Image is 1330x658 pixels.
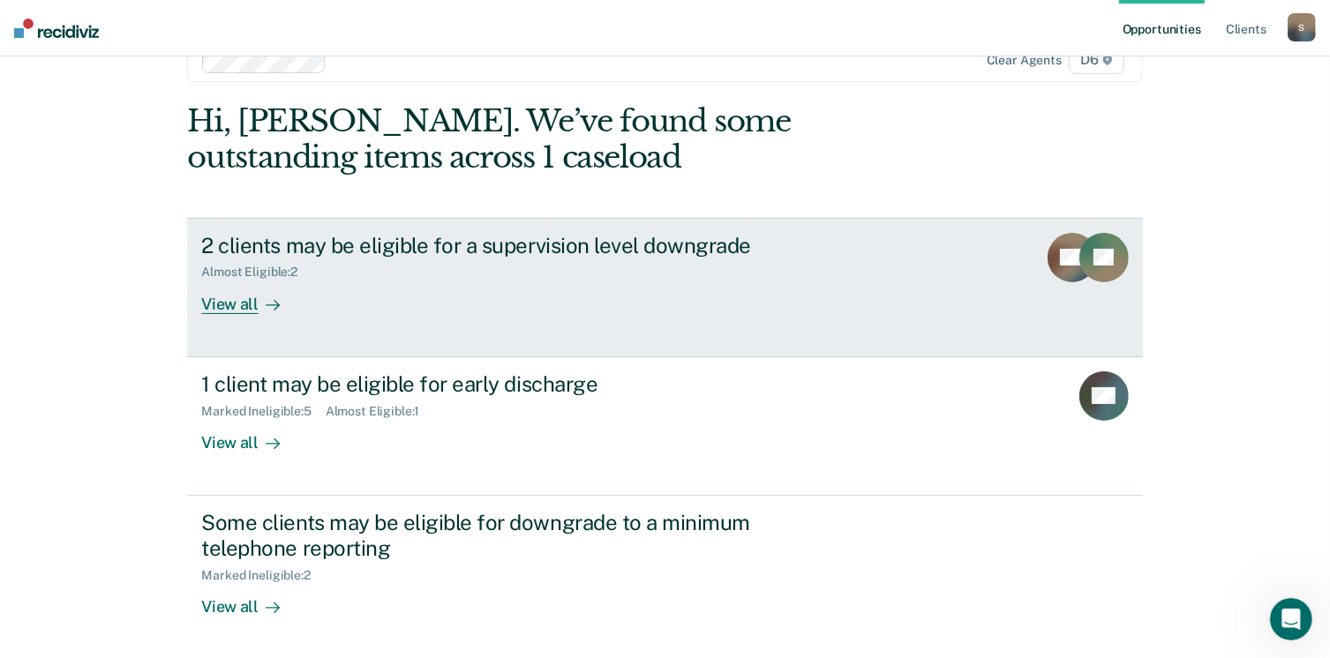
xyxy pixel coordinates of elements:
div: Marked Ineligible : 5 [201,404,325,419]
div: View all [201,582,300,617]
div: View all [201,418,300,452]
div: Clear agents [987,53,1062,68]
span: D6 [1069,46,1124,74]
img: Recidiviz [14,19,99,38]
div: View all [201,280,300,314]
div: Almost Eligible : 1 [326,404,434,419]
button: S [1288,13,1316,41]
div: Some clients may be eligible for downgrade to a minimum telephone reporting [201,510,821,561]
a: 1 client may be eligible for early dischargeMarked Ineligible:5Almost Eligible:1View all [187,357,1142,496]
a: 2 clients may be eligible for a supervision level downgradeAlmost Eligible:2View all [187,218,1142,357]
div: Hi, [PERSON_NAME]. We’ve found some outstanding items across 1 caseload [187,103,951,176]
div: Marked Ineligible : 2 [201,568,324,583]
div: 1 client may be eligible for early discharge [201,371,821,397]
div: Almost Eligible : 2 [201,265,312,280]
div: 2 clients may be eligible for a supervision level downgrade [201,233,821,258]
iframe: Intercom live chat [1270,598,1312,640]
